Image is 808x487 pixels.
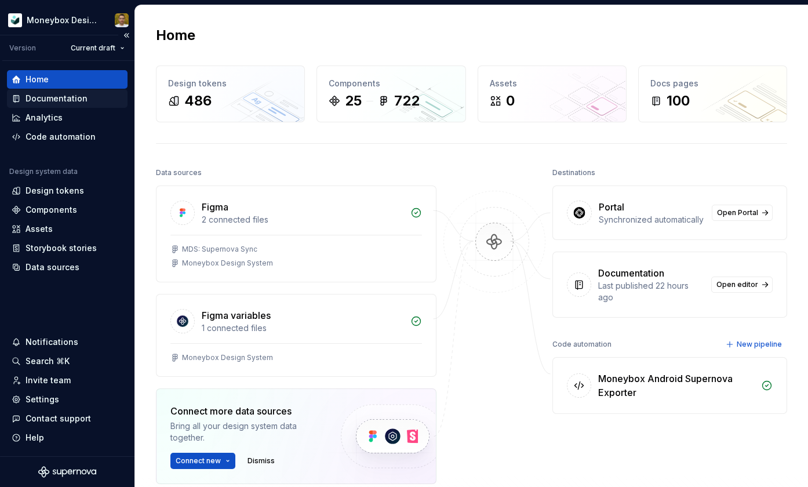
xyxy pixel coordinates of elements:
div: Notifications [26,336,78,348]
div: Data sources [156,165,202,181]
a: Open editor [711,277,773,293]
a: Figma2 connected filesMDS: Supernova SyncMoneybox Design System [156,186,436,282]
div: Storybook stories [26,242,97,254]
div: 25 [345,92,362,110]
div: Portal [599,200,624,214]
img: 9de6ca4a-8ec4-4eed-b9a2-3d312393a40a.png [8,13,22,27]
button: Moneybox Design SystemJamie [2,8,132,32]
div: Settings [26,394,59,405]
div: 486 [184,92,212,110]
div: Documentation [26,93,88,104]
button: Dismiss [242,453,280,469]
div: Contact support [26,413,91,424]
a: Components [7,201,128,219]
div: Moneybox Design System [182,353,273,362]
div: 2 connected files [202,214,403,226]
div: 722 [394,92,420,110]
div: Assets [490,78,614,89]
button: Help [7,428,128,447]
a: Design tokens [7,181,128,200]
button: New pipeline [722,336,787,352]
div: 1 connected files [202,322,403,334]
a: Code automation [7,128,128,146]
a: Analytics [7,108,128,127]
button: Collapse sidebar [118,27,134,43]
div: Assets [26,223,53,235]
a: Figma variables1 connected filesMoneybox Design System [156,294,436,377]
a: Assets0 [478,66,627,122]
div: Last published 22 hours ago [598,280,704,303]
div: Docs pages [650,78,775,89]
div: Components [329,78,453,89]
span: Open editor [716,280,758,289]
a: Invite team [7,371,128,390]
div: Design system data [9,167,78,176]
div: Moneybox Design System [182,259,273,268]
div: Code automation [552,336,612,352]
button: Contact support [7,409,128,428]
button: Notifications [7,333,128,351]
div: Bring all your design system data together. [170,420,321,444]
div: Moneybox Android Supernova Exporter [598,372,754,399]
div: Connect more data sources [170,404,321,418]
a: Docs pages100 [638,66,787,122]
a: Open Portal [712,205,773,221]
div: 100 [667,92,690,110]
a: Data sources [7,258,128,277]
div: MDS: Supernova Sync [182,245,257,254]
a: Design tokens486 [156,66,305,122]
div: Design tokens [168,78,293,89]
div: Synchronized automatically [599,214,705,226]
span: New pipeline [737,340,782,349]
h2: Home [156,26,195,45]
div: Data sources [26,261,79,273]
button: Current draft [65,40,130,56]
div: Search ⌘K [26,355,70,367]
div: Version [9,43,36,53]
img: Jamie [115,13,129,27]
a: Home [7,70,128,89]
div: Destinations [552,165,595,181]
div: Code automation [26,131,96,143]
a: Storybook stories [7,239,128,257]
div: Help [26,432,44,444]
div: Home [26,74,49,85]
div: Components [26,204,77,216]
a: Assets [7,220,128,238]
button: Search ⌘K [7,352,128,370]
span: Open Portal [717,208,758,217]
svg: Supernova Logo [38,466,96,478]
div: Documentation [598,266,664,280]
div: Analytics [26,112,63,123]
span: Connect new [176,456,221,466]
a: Documentation [7,89,128,108]
span: Current draft [71,43,115,53]
a: Settings [7,390,128,409]
span: Dismiss [248,456,275,466]
div: Design tokens [26,185,84,197]
div: Figma variables [202,308,271,322]
button: Connect new [170,453,235,469]
div: Moneybox Design System [27,14,101,26]
div: Figma [202,200,228,214]
div: 0 [506,92,515,110]
a: Components25722 [316,66,465,122]
div: Invite team [26,375,71,386]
